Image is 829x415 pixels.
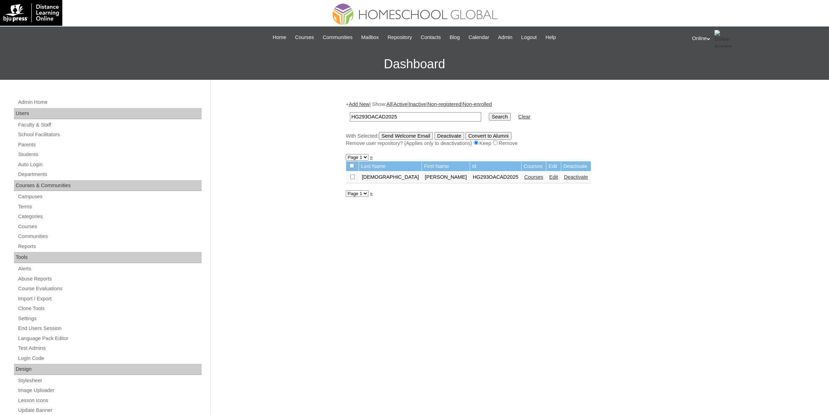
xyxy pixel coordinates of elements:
div: With Selected: [346,132,690,147]
input: Search [489,113,510,121]
a: Departments [17,170,202,179]
a: Test Admins [17,344,202,353]
a: Students [17,150,202,159]
div: Online [692,30,822,47]
span: Contacts [421,33,441,41]
a: Courses [17,222,202,231]
div: Design [14,364,202,375]
a: Logout [518,33,540,41]
span: Admin [498,33,513,41]
a: Repository [384,33,415,41]
img: logo-white.png [3,3,59,22]
input: Deactivate [435,132,464,140]
td: HG293OACAD2025 [470,171,521,183]
input: Send Welcome Email [379,132,433,140]
td: [DEMOGRAPHIC_DATA] [359,171,422,183]
a: Edit [549,174,558,180]
a: Categories [17,212,202,221]
a: Faculty & Staff [17,121,202,129]
a: Auto Login [17,160,202,169]
a: Alerts [17,264,202,273]
a: Settings [17,314,202,323]
a: Language Pack Editor [17,334,202,343]
span: Courses [295,33,314,41]
a: Clear [518,114,531,120]
span: Communities [323,33,353,41]
a: Terms [17,202,202,211]
a: » [370,154,373,160]
span: Home [273,33,286,41]
a: Communities [319,33,356,41]
a: Image Uploader [17,386,202,395]
a: Parents [17,140,202,149]
span: Help [546,33,556,41]
a: Add New [349,101,369,107]
a: Courses [524,174,543,180]
a: Abuse Reports [17,275,202,283]
a: Update Banner [17,406,202,415]
a: Course Evaluations [17,284,202,293]
a: End Users Session [17,324,202,333]
a: Mailbox [358,33,383,41]
a: Import / Export [17,294,202,303]
a: Communities [17,232,202,241]
td: Edit [546,161,561,171]
div: + | Show: | | | | [346,101,690,147]
div: Users [14,108,202,119]
a: Courses [291,33,318,41]
a: Reports [17,242,202,251]
a: Help [542,33,560,41]
a: School Facilitators [17,130,202,139]
td: Courses [522,161,546,171]
td: Last Name [359,161,422,171]
input: Convert to Alumni [466,132,511,140]
a: Login Code [17,354,202,363]
a: Active [393,101,407,107]
a: Admin [494,33,516,41]
a: All [386,101,392,107]
td: First Name [422,161,470,171]
a: Stylesheet [17,376,202,385]
a: Lesson Icons [17,396,202,405]
a: Inactive [409,101,427,107]
a: Non-registered [428,101,461,107]
a: Blog [446,33,463,41]
div: Courses & Communities [14,180,202,191]
td: [PERSON_NAME] [422,171,470,183]
h3: Dashboard [3,48,826,80]
span: Mailbox [361,33,379,41]
span: Logout [521,33,537,41]
a: Admin Home [17,98,202,107]
div: Tools [14,252,202,263]
span: Repository [388,33,412,41]
input: Search [350,112,481,122]
a: Calendar [465,33,493,41]
span: Calendar [469,33,489,41]
td: Deactivate [561,161,591,171]
div: Remove user repository? (Applies only to deactivations) Keep Remove [346,140,690,147]
a: » [370,191,373,196]
a: Clone Tools [17,304,202,313]
a: Campuses [17,192,202,201]
span: Blog [449,33,460,41]
a: Deactivate [564,174,588,180]
a: Home [269,33,290,41]
img: Online Academy [714,30,732,47]
a: Contacts [417,33,444,41]
a: Non-enrolled [463,101,492,107]
td: Id [470,161,521,171]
